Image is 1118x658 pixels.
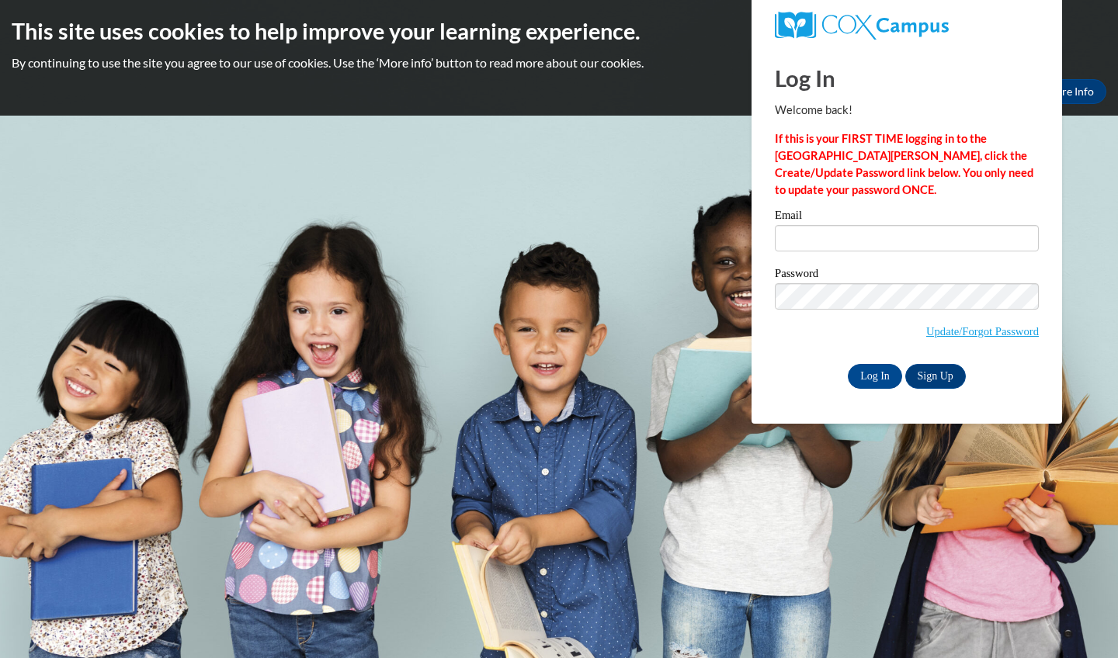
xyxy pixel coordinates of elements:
[775,210,1039,225] label: Email
[12,16,1106,47] h2: This site uses cookies to help improve your learning experience.
[775,132,1033,196] strong: If this is your FIRST TIME logging in to the [GEOGRAPHIC_DATA][PERSON_NAME], click the Create/Upd...
[12,54,1106,71] p: By continuing to use the site you agree to our use of cookies. Use the ‘More info’ button to read...
[775,102,1039,119] p: Welcome back!
[905,364,966,389] a: Sign Up
[775,12,1039,40] a: COX Campus
[926,325,1039,338] a: Update/Forgot Password
[848,364,902,389] input: Log In
[775,62,1039,94] h1: Log In
[1033,79,1106,104] a: More Info
[775,12,949,40] img: COX Campus
[775,268,1039,283] label: Password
